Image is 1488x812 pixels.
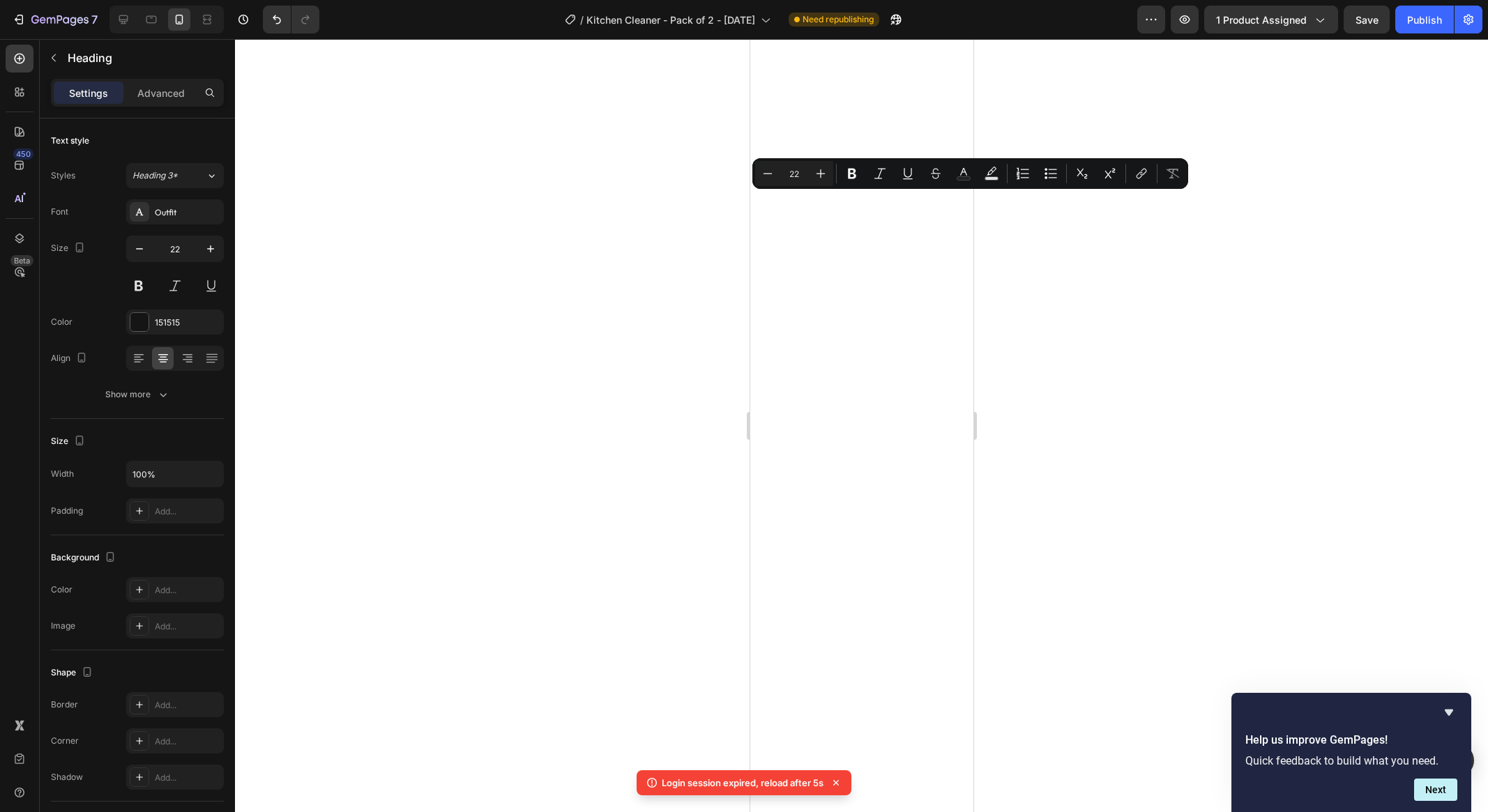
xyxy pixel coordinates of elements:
div: Corner [51,735,79,747]
p: Advanced [137,86,185,100]
div: Font [51,206,68,218]
button: Save [1344,6,1390,33]
button: Publish [1395,6,1454,33]
div: Shadow [51,771,83,783]
button: Show more [51,382,224,407]
p: Login session expired, reload after 5s [662,776,823,790]
div: Beta [10,255,33,266]
div: Size [51,239,88,258]
span: Need republishing [803,13,874,26]
div: Styles [51,169,75,182]
span: Heading 3* [132,169,178,182]
span: / [580,13,584,27]
p: 7 [91,11,98,28]
p: Settings [69,86,108,100]
p: Heading [68,49,218,66]
button: Hide survey [1441,704,1457,721]
iframe: Design area [750,39,973,812]
div: Add... [155,772,220,784]
div: Border [51,698,78,711]
button: 7 [6,6,104,33]
button: Heading 3* [126,163,224,188]
div: Text style [51,135,89,147]
div: Color [51,316,73,328]
div: Add... [155,620,220,633]
div: Align [51,349,90,368]
div: Show more [105,388,170,401]
div: Publish [1407,13,1442,27]
div: Undo/Redo [263,6,319,33]
h2: Help us improve GemPages! [1245,732,1457,749]
span: 1 product assigned [1216,13,1307,27]
span: Save [1356,14,1379,26]
div: Add... [155,735,220,748]
span: Kitchen Cleaner - Pack of 2 - [DATE] [586,13,755,27]
div: 450 [13,148,33,160]
div: Shape [51,664,96,682]
div: 151515 [155,316,220,329]
div: Add... [155,699,220,712]
div: Editor contextual toolbar [752,158,1188,189]
button: Next question [1414,779,1457,801]
div: Width [51,468,74,480]
div: Color [51,583,73,596]
input: Auto [127,461,223,487]
div: Add... [155,584,220,597]
div: Padding [51,505,83,517]
div: Outfit [155,206,220,219]
button: 1 product assigned [1204,6,1338,33]
p: Quick feedback to build what you need. [1245,754,1457,767]
div: Add... [155,505,220,518]
div: Size [51,432,88,451]
div: Background [51,549,119,567]
div: Help us improve GemPages! [1245,704,1457,801]
div: Image [51,620,75,632]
